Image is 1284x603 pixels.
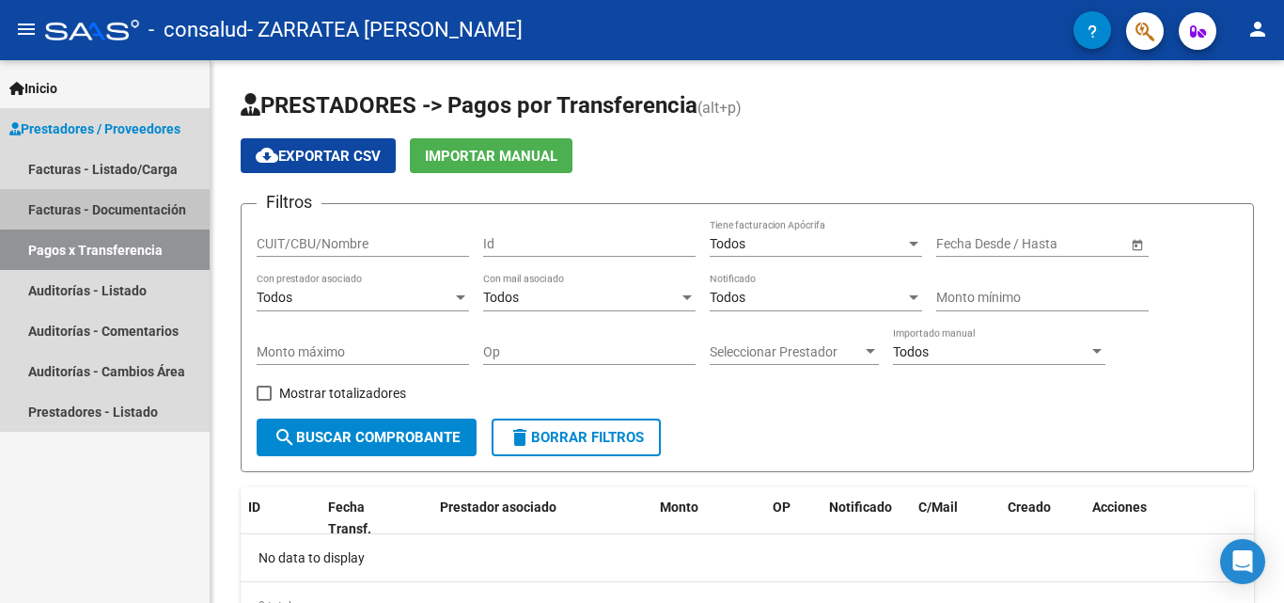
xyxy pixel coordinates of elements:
[241,487,321,549] datatable-header-cell: ID
[918,500,958,515] span: C/Mail
[425,148,557,165] span: Importar Manual
[257,419,477,456] button: Buscar Comprobante
[1008,500,1051,515] span: Creado
[440,500,556,515] span: Prestador asociado
[247,9,523,51] span: - ZARRATEA [PERSON_NAME]
[710,236,745,251] span: Todos
[432,487,652,549] datatable-header-cell: Prestador asociado
[279,382,406,405] span: Mostrar totalizadores
[241,534,1254,581] div: No data to display
[274,426,296,449] mat-icon: search
[893,344,929,359] span: Todos
[256,148,381,165] span: Exportar CSV
[248,500,260,515] span: ID
[241,92,697,119] span: PRESTADORES -> Pagos por Transferencia
[492,419,661,456] button: Borrar Filtros
[149,9,247,51] span: - consalud
[829,500,892,515] span: Notificado
[483,290,519,305] span: Todos
[1092,500,1147,515] span: Acciones
[660,500,698,515] span: Monto
[15,18,38,40] mat-icon: menu
[710,290,745,305] span: Todos
[274,429,460,446] span: Buscar Comprobante
[1021,236,1113,252] input: Fecha fin
[1220,539,1265,584] div: Open Intercom Messenger
[697,99,742,117] span: (alt+p)
[773,500,791,515] span: OP
[9,78,57,99] span: Inicio
[321,487,405,549] datatable-header-cell: Fecha Transf.
[241,138,396,173] button: Exportar CSV
[1000,487,1085,549] datatable-header-cell: Creado
[509,426,531,449] mat-icon: delete
[256,144,278,167] mat-icon: cloud_download
[1127,234,1147,254] button: Open calendar
[936,236,1005,252] input: Fecha inicio
[9,119,180,139] span: Prestadores / Proveedores
[410,138,572,173] button: Importar Manual
[765,487,822,549] datatable-header-cell: OP
[509,429,644,446] span: Borrar Filtros
[1085,487,1254,549] datatable-header-cell: Acciones
[710,344,862,360] span: Seleccionar Prestador
[257,290,292,305] span: Todos
[1246,18,1269,40] mat-icon: person
[257,189,321,215] h3: Filtros
[652,487,765,549] datatable-header-cell: Monto
[822,487,911,549] datatable-header-cell: Notificado
[328,500,371,536] span: Fecha Transf.
[911,487,1000,549] datatable-header-cell: C/Mail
